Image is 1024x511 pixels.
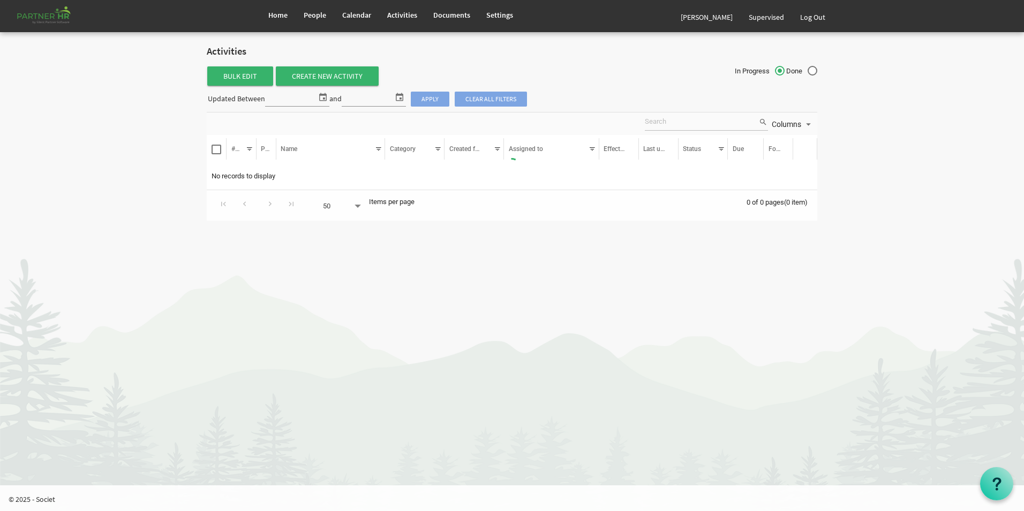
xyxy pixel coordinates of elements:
div: Updated Between and [207,90,528,109]
span: Activities [387,10,417,20]
span: select [317,90,329,104]
span: select [393,90,406,104]
span: Documents [433,10,470,20]
p: © 2025 - Societ [9,494,1024,505]
span: Settings [486,10,513,20]
span: Bulk Edit [207,66,273,86]
span: Home [268,10,288,20]
a: Log Out [792,2,833,32]
h2: Activities [207,46,817,57]
span: Supervised [749,12,784,22]
a: Supervised [741,2,792,32]
a: [PERSON_NAME] [673,2,741,32]
span: People [304,10,326,20]
span: Apply [411,92,449,107]
span: Calendar [342,10,371,20]
span: Done [786,66,817,76]
span: In Progress [735,66,785,76]
a: Create New Activity [276,66,379,86]
span: Clear all filters [455,92,527,107]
